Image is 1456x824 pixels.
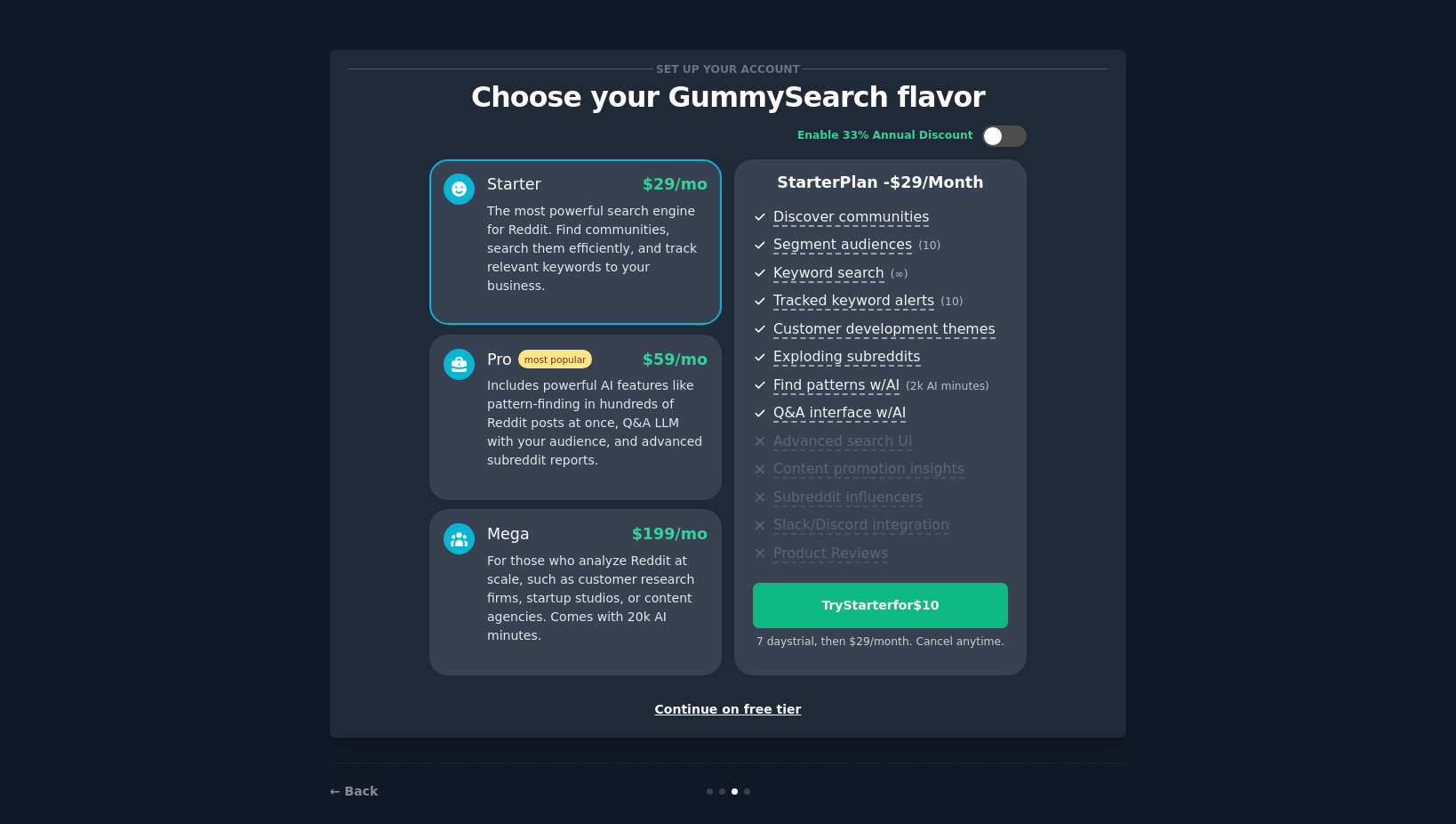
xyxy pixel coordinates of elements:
[773,432,912,451] span: Advanced search UI
[773,516,949,535] span: Slack/Discord integration
[643,351,708,368] span: $ 59 /mo
[918,239,940,252] span: ( 10 )
[487,552,708,645] p: For those who analyze Reddit at scale, such as customer research firms, startup studios, or conte...
[891,268,908,280] span: ( ∞ )
[773,460,964,479] span: Content promotion insights
[643,175,708,193] span: $ 29 /mo
[632,525,708,543] span: $ 199 /mo
[773,264,884,283] span: Keyword search
[773,545,888,563] span: Product Reviews
[773,489,923,507] span: Subreddit influencers
[487,523,530,545] div: Mega
[773,404,906,423] span: Q&A interface w/AI
[797,128,973,144] div: Enable 33% Annual Discount
[940,295,963,308] span: ( 10 )
[653,60,804,78] span: Set up your account
[773,208,929,227] span: Discover communities
[330,784,378,798] a: ← Back
[890,174,984,191] span: $ 29 /month
[773,376,900,395] span: Find patterns w/AI
[487,376,708,470] p: Includes powerful AI features like pattern-finding in hundreds of Reddit posts at once, Q&A LLM w...
[348,82,1108,113] p: Choose your GummySearch flavor
[348,700,1108,719] div: Continue on free tier
[906,380,989,392] span: ( 2k AI minutes )
[753,172,1008,194] p: Starter Plan -
[754,596,1007,615] div: Try Starter for $10
[487,202,708,295] p: The most powerful search engine for Reddit. Find communities, search them efficiently, and track ...
[773,292,934,311] span: Tracked keyword alerts
[773,348,920,367] span: Exploding subreddits
[518,350,593,368] span: most popular
[487,349,592,371] div: Pro
[753,634,1008,650] div: 7 days trial, then $ 29 /month . Cancel anytime.
[773,320,996,339] span: Customer development themes
[773,236,912,254] span: Segment audiences
[753,583,1008,628] button: TryStarterfor$10
[487,174,541,196] div: Starter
